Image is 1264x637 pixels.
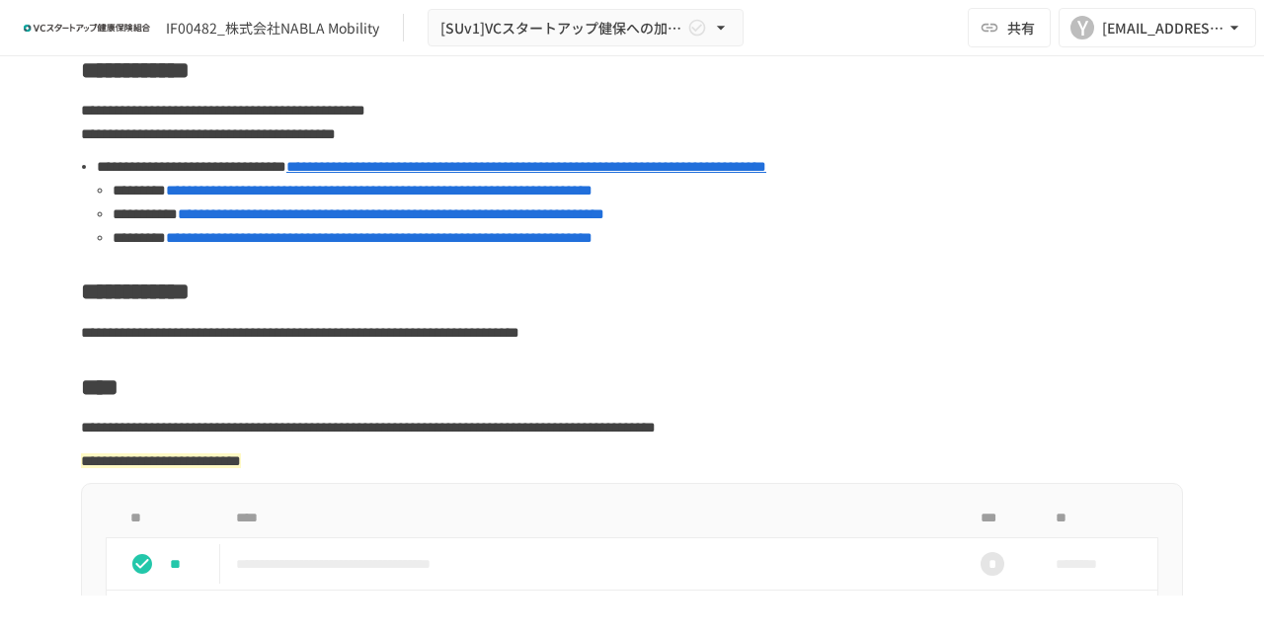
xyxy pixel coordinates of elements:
[968,8,1051,47] button: 共有
[166,18,379,39] div: IF00482_株式会社NABLA Mobility
[24,12,150,43] img: ZDfHsVrhrXUoWEWGWYf8C4Fv4dEjYTEDCNvmL73B7ox
[428,9,744,47] button: [SUv1]VCスタートアップ健保への加入申請手続き
[122,544,162,584] button: status
[1070,16,1094,40] div: Y
[440,16,683,40] span: [SUv1]VCスタートアップ健保への加入申請手続き
[1102,16,1224,40] div: [EMAIL_ADDRESS][DOMAIN_NAME]
[1007,17,1035,39] span: 共有
[1059,8,1256,47] button: Y[EMAIL_ADDRESS][DOMAIN_NAME]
